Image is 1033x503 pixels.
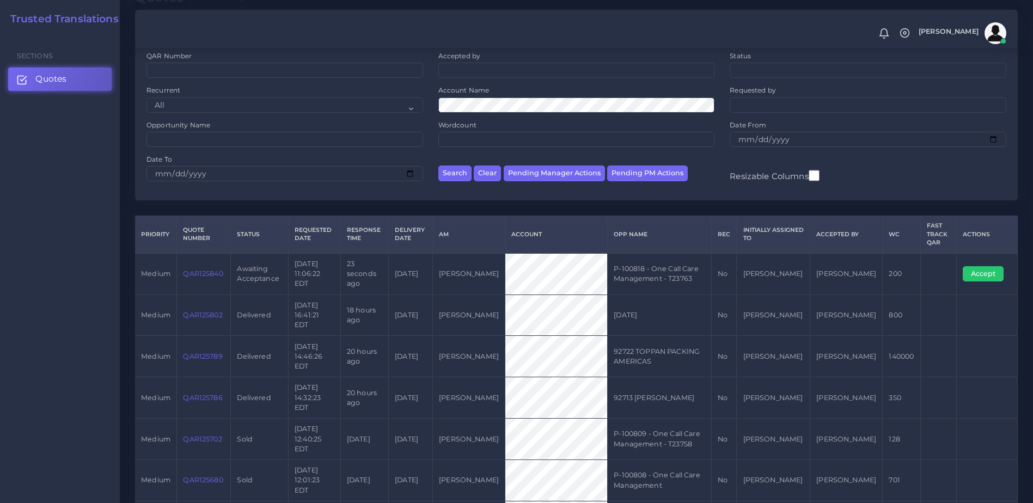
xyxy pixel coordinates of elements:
th: Fast Track QAR [920,216,956,253]
td: [PERSON_NAME] [737,295,810,336]
td: Awaiting Acceptance [231,253,289,295]
td: [PERSON_NAME] [810,253,883,295]
button: Accept [963,266,1004,281]
td: [PERSON_NAME] [737,377,810,419]
td: [PERSON_NAME] [810,336,883,377]
span: medium [141,352,170,360]
td: [PERSON_NAME] [810,295,883,336]
th: Initially Assigned to [737,216,810,253]
td: [PERSON_NAME] [810,377,883,419]
td: Delivered [231,377,289,419]
button: Pending Manager Actions [504,165,605,181]
td: 23 seconds ago [340,253,388,295]
a: QAR125786 [183,394,222,402]
span: Quotes [35,73,66,85]
label: Date To [146,155,172,164]
span: [PERSON_NAME] [919,28,979,35]
td: [DATE] 12:01:23 EDT [288,460,340,501]
label: Requested by [730,85,776,95]
input: Resizable Columns [809,169,820,182]
button: Search [438,165,472,181]
td: [DATE] [388,253,432,295]
td: [DATE] [388,460,432,501]
td: Sold [231,460,289,501]
td: [DATE] [388,336,432,377]
td: [DATE] [388,377,432,419]
td: [PERSON_NAME] [737,460,810,501]
th: Delivery Date [388,216,432,253]
td: 350 [883,377,920,419]
td: [PERSON_NAME] [810,460,883,501]
th: WC [883,216,920,253]
img: avatar [985,22,1006,44]
th: Actions [956,216,1017,253]
td: No [712,377,737,419]
a: Accept [963,269,1011,277]
th: Opp Name [608,216,712,253]
td: 140000 [883,336,920,377]
label: Recurrent [146,85,180,95]
td: 128 [883,419,920,460]
td: [DATE] [388,419,432,460]
td: [DATE] 12:40:25 EDT [288,419,340,460]
td: 701 [883,460,920,501]
td: [PERSON_NAME] [432,460,505,501]
span: medium [141,311,170,319]
td: No [712,419,737,460]
label: Wordcount [438,120,476,130]
td: [DATE] [608,295,712,336]
a: QAR125680 [183,476,223,484]
td: [PERSON_NAME] [432,336,505,377]
a: Trusted Translations [3,13,119,26]
th: REC [712,216,737,253]
span: medium [141,435,170,443]
td: 92722 TOPPAN PACKING AMERICAS [608,336,712,377]
td: [DATE] 14:46:26 EDT [288,336,340,377]
td: [PERSON_NAME] [737,336,810,377]
td: [DATE] [340,419,388,460]
td: [PERSON_NAME] [810,419,883,460]
th: Quote Number [177,216,231,253]
th: Accepted by [810,216,883,253]
td: 200 [883,253,920,295]
label: Resizable Columns [730,169,819,182]
td: [DATE] 14:32:23 EDT [288,377,340,419]
th: AM [432,216,505,253]
th: Response Time [340,216,388,253]
label: Date From [730,120,766,130]
a: QAR125789 [183,352,222,360]
label: QAR Number [146,51,192,60]
a: QAR125702 [183,435,222,443]
a: [PERSON_NAME]avatar [913,22,1010,44]
span: medium [141,476,170,484]
label: Opportunity Name [146,120,210,130]
td: No [712,336,737,377]
td: [PERSON_NAME] [432,253,505,295]
td: [DATE] [388,295,432,336]
span: Sections [17,52,53,60]
td: Sold [231,419,289,460]
label: Accepted by [438,51,481,60]
td: Delivered [231,295,289,336]
td: [PERSON_NAME] [432,295,505,336]
a: QAR125840 [183,269,223,278]
td: P-100808 - One Call Care Management [608,460,712,501]
td: 800 [883,295,920,336]
td: [PERSON_NAME] [737,253,810,295]
td: P-100809 - One Call Care Management - T23758 [608,419,712,460]
td: [DATE] 11:06:22 EDT [288,253,340,295]
td: [DATE] 16:41:21 EDT [288,295,340,336]
span: medium [141,269,170,278]
td: Delivered [231,336,289,377]
td: No [712,295,737,336]
label: Account Name [438,85,490,95]
th: Account [505,216,608,253]
td: 20 hours ago [340,336,388,377]
td: [PERSON_NAME] [432,377,505,419]
td: No [712,460,737,501]
label: Status [730,51,751,60]
td: [PERSON_NAME] [432,419,505,460]
th: Requested Date [288,216,340,253]
td: No [712,253,737,295]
